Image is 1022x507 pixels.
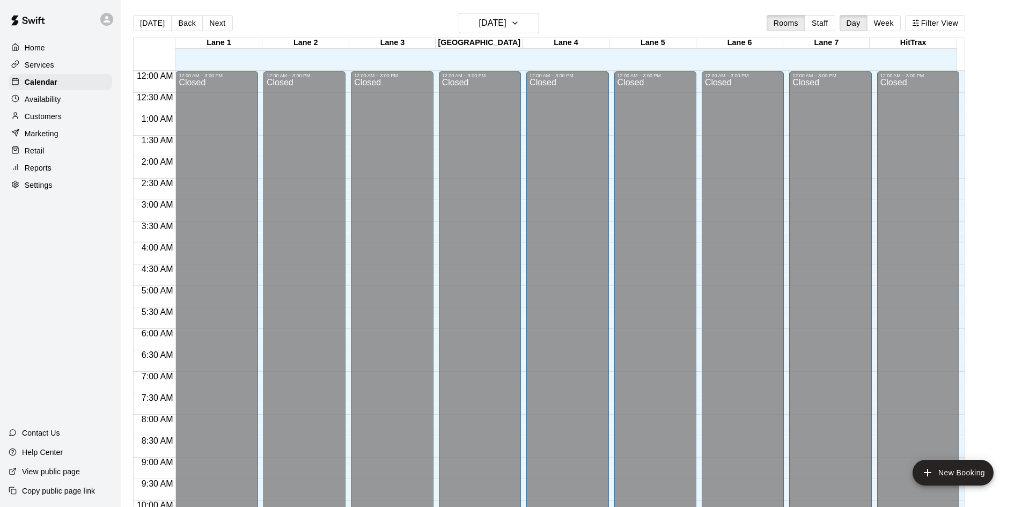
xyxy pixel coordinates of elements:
button: Back [171,15,203,31]
span: 2:30 AM [139,179,176,188]
div: Lane 2 [262,38,349,48]
button: [DATE] [133,15,172,31]
span: 3:30 AM [139,222,176,231]
div: Lane 7 [783,38,870,48]
span: 5:30 AM [139,307,176,317]
button: add [913,460,994,486]
p: Marketing [25,128,58,139]
span: 9:30 AM [139,479,176,488]
p: View public page [22,466,80,477]
span: 4:30 AM [139,264,176,274]
p: Copy public page link [22,486,95,496]
div: 12:00 AM – 3:00 PM [354,73,430,78]
h6: [DATE] [479,16,506,31]
div: 12:00 AM – 3:00 PM [792,73,868,78]
p: Home [25,42,45,53]
button: [DATE] [459,13,539,33]
div: 12:00 AM – 3:00 PM [617,73,693,78]
button: Filter View [905,15,965,31]
div: Lane 1 [175,38,262,48]
div: 12:00 AM – 3:00 PM [530,73,605,78]
span: 5:00 AM [139,286,176,295]
a: Retail [9,143,112,159]
div: Lane 5 [609,38,696,48]
a: Marketing [9,126,112,142]
p: Calendar [25,77,57,87]
span: 8:30 AM [139,436,176,445]
span: 12:30 AM [134,93,176,102]
div: 12:00 AM – 3:00 PM [880,73,956,78]
span: 2:00 AM [139,157,176,166]
span: 9:00 AM [139,458,176,467]
button: Next [202,15,232,31]
p: Services [25,60,54,70]
div: 12:00 AM – 3:00 PM [267,73,342,78]
p: Availability [25,94,61,105]
div: 12:00 AM – 3:00 PM [442,73,518,78]
span: 8:00 AM [139,415,176,424]
div: [GEOGRAPHIC_DATA] [436,38,523,48]
button: Day [840,15,867,31]
a: Home [9,40,112,56]
span: 3:00 AM [139,200,176,209]
div: HitTrax [870,38,957,48]
a: Reports [9,160,112,176]
span: 6:00 AM [139,329,176,338]
a: Customers [9,108,112,124]
span: 6:30 AM [139,350,176,359]
button: Week [867,15,901,31]
p: Retail [25,145,45,156]
a: Availability [9,91,112,107]
span: 7:30 AM [139,393,176,402]
span: 1:00 AM [139,114,176,123]
p: Customers [25,111,62,122]
a: Services [9,57,112,73]
span: 1:30 AM [139,136,176,145]
button: Rooms [767,15,805,31]
div: Lane 3 [349,38,436,48]
div: 12:00 AM – 3:00 PM [179,73,254,78]
a: Settings [9,177,112,193]
div: 12:00 AM – 3:00 PM [705,73,781,78]
p: Settings [25,180,53,190]
button: Staff [805,15,835,31]
span: 12:00 AM [134,71,176,80]
div: Lane 4 [523,38,609,48]
p: Reports [25,163,52,173]
p: Contact Us [22,428,60,438]
p: Help Center [22,447,63,458]
span: 4:00 AM [139,243,176,252]
span: 7:00 AM [139,372,176,381]
a: Calendar [9,74,112,90]
div: Lane 6 [696,38,783,48]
